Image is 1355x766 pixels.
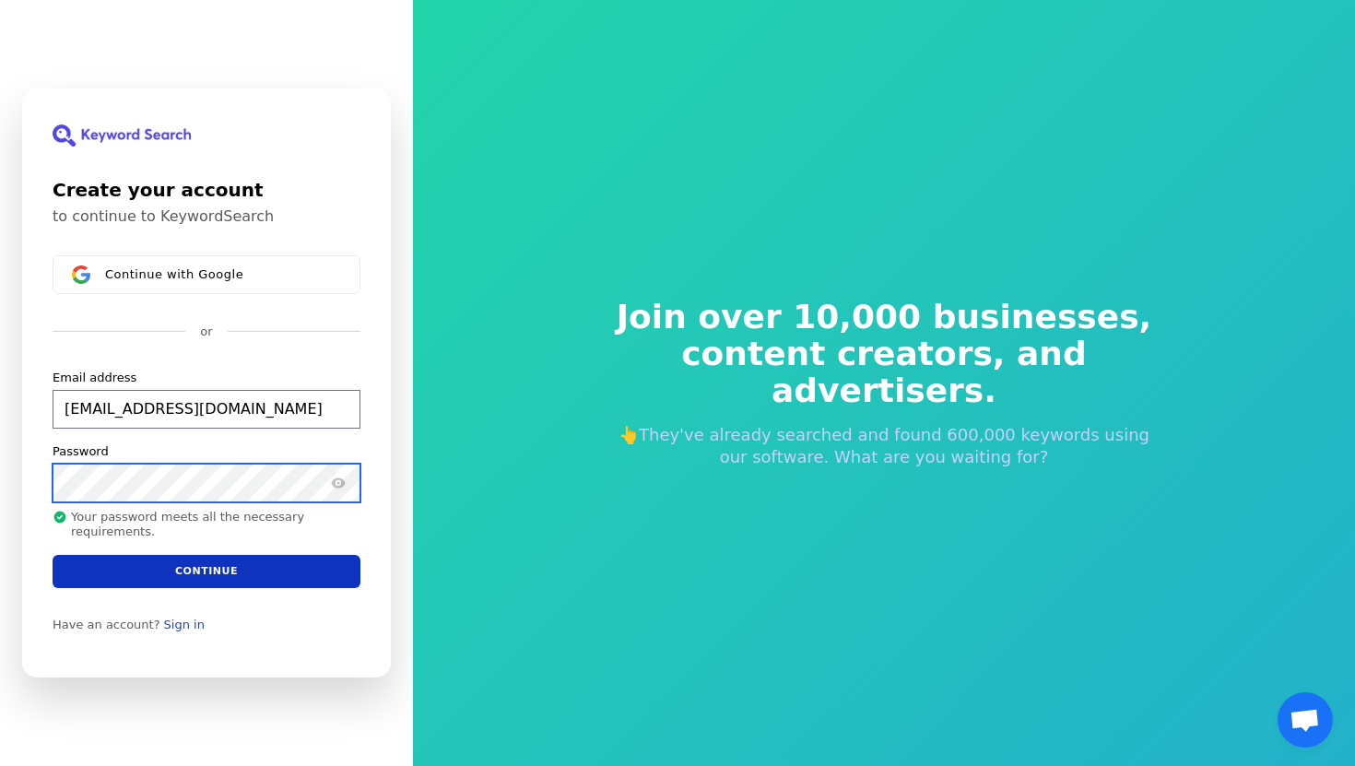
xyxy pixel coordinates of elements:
span: Have an account? [53,618,160,632]
label: Password [53,443,109,460]
p: Your password meets all the necessary requirements. [53,510,360,540]
div: Open chat [1278,692,1333,748]
h1: Create your account [53,176,360,204]
p: to continue to KeywordSearch [53,207,360,226]
p: 👆They've already searched and found 600,000 keywords using our software. What are you waiting for? [604,424,1164,468]
span: content creators, and advertisers. [604,336,1164,409]
span: Join over 10,000 businesses, [604,299,1164,336]
button: Continue [53,555,360,588]
label: Email address [53,370,136,386]
a: Sign in [164,618,205,632]
span: Continue with Google [105,267,243,282]
button: Show password [327,472,349,494]
button: Sign in with GoogleContinue with Google [53,255,360,294]
img: KeywordSearch [53,124,191,147]
p: or [200,324,212,340]
img: Sign in with Google [72,265,90,284]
